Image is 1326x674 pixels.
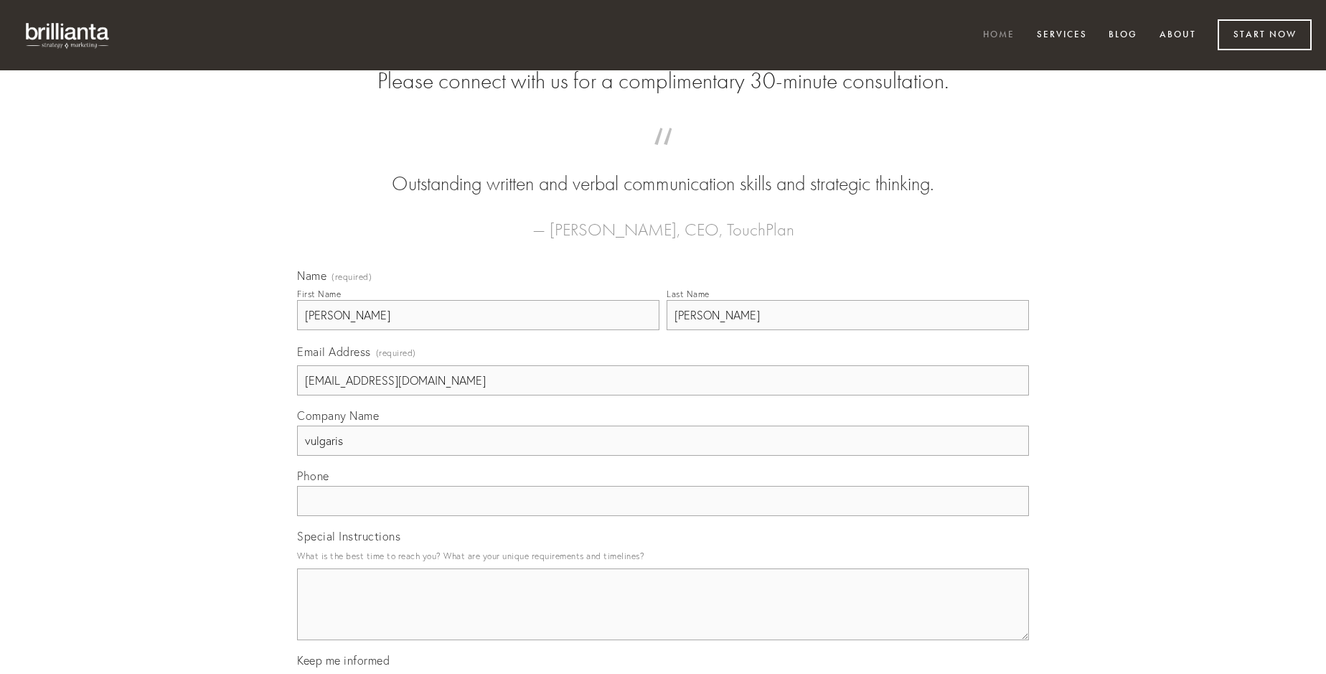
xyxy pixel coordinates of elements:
[297,408,379,423] span: Company Name
[297,546,1029,566] p: What is the best time to reach you? What are your unique requirements and timelines?
[1218,19,1312,50] a: Start Now
[297,529,400,543] span: Special Instructions
[376,343,416,362] span: (required)
[331,273,372,281] span: (required)
[1028,24,1096,47] a: Services
[1150,24,1205,47] a: About
[297,653,390,668] span: Keep me informed
[1099,24,1147,47] a: Blog
[320,198,1006,244] figcaption: — [PERSON_NAME], CEO, TouchPlan
[297,289,341,299] div: First Name
[320,142,1006,198] blockquote: Outstanding written and verbal communication skills and strategic thinking.
[974,24,1024,47] a: Home
[297,67,1029,95] h2: Please connect with us for a complimentary 30-minute consultation.
[297,345,371,359] span: Email Address
[14,14,122,56] img: brillianta - research, strategy, marketing
[297,469,329,483] span: Phone
[667,289,710,299] div: Last Name
[297,268,326,283] span: Name
[320,142,1006,170] span: “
